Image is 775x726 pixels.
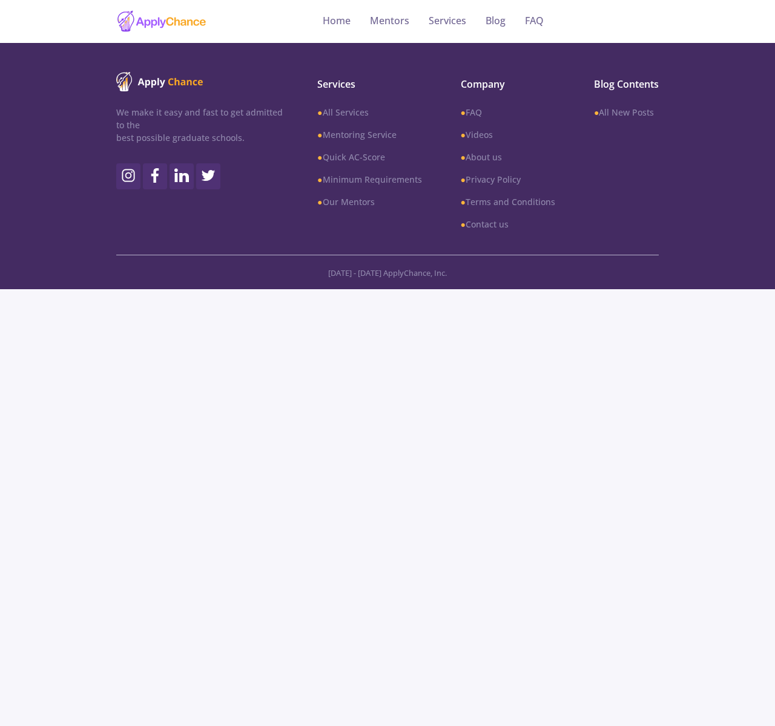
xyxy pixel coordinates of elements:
[461,77,555,91] span: Company
[116,106,283,144] p: We make it easy and fast to get admitted to the best possible graduate schools.
[317,195,421,208] a: ●Our Mentors
[594,106,659,119] a: ●All New Posts
[461,129,466,140] b: ●
[116,72,203,91] img: ApplyChance logo
[317,196,322,208] b: ●
[594,106,599,118] b: ●
[461,151,466,163] b: ●
[461,151,555,163] a: ●About us
[317,151,322,163] b: ●
[317,106,421,119] a: ●All Services
[461,218,466,230] b: ●
[461,174,466,185] b: ●
[317,174,322,185] b: ●
[328,267,447,278] span: [DATE] - [DATE] ApplyChance, Inc.
[317,173,421,186] a: ●Minimum Requirements
[594,77,659,91] span: Blog Contents
[116,10,207,33] img: applychance logo
[317,128,421,141] a: ●Mentoring Service
[461,218,555,231] a: ●Contact us
[461,173,555,186] a: ●Privacy Policy
[461,106,466,118] b: ●
[461,128,555,141] a: ●Videos
[461,106,555,119] a: ●FAQ
[317,106,322,118] b: ●
[317,151,421,163] a: ●Quick AC-Score
[317,77,421,91] span: Services
[317,129,322,140] b: ●
[461,195,555,208] a: ●Terms and Conditions
[461,196,466,208] b: ●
